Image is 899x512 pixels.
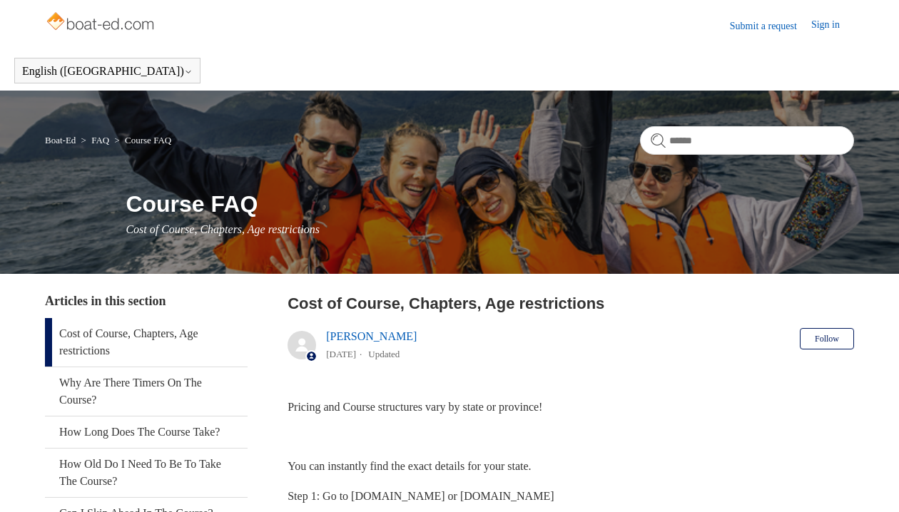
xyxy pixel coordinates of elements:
a: [PERSON_NAME] [326,330,417,342]
img: Boat-Ed Help Center home page [45,9,158,37]
div: Live chat [851,464,888,501]
h2: Cost of Course, Chapters, Age restrictions [288,292,854,315]
li: Course FAQ [111,135,171,145]
a: Submit a request [730,19,811,34]
button: Follow Article [800,328,854,349]
a: Boat-Ed [45,135,76,145]
a: Why Are There Timers On The Course? [45,367,248,416]
button: English ([GEOGRAPHIC_DATA]) [22,65,193,78]
span: Step 1: Go to [DOMAIN_NAME] or [DOMAIN_NAME] [288,490,554,502]
a: Sign in [811,17,854,34]
time: 04/08/2025, 10:01 [326,349,356,359]
a: FAQ [91,135,109,145]
span: Pricing and Course structures vary by state or province! [288,401,542,413]
a: How Long Does The Course Take? [45,416,248,448]
h1: Course FAQ [126,187,854,221]
a: Course FAQ [125,135,171,145]
a: Cost of Course, Chapters, Age restrictions [45,318,248,367]
li: FAQ [78,135,112,145]
span: Articles in this section [45,294,166,308]
li: Updated [368,349,400,359]
a: How Old Do I Need To Be To Take The Course? [45,449,248,497]
span: Cost of Course, Chapters, Age restrictions [126,223,320,235]
span: You can instantly find the exact details for your state. [288,460,531,472]
input: Search [640,126,854,155]
li: Boat-Ed [45,135,78,145]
